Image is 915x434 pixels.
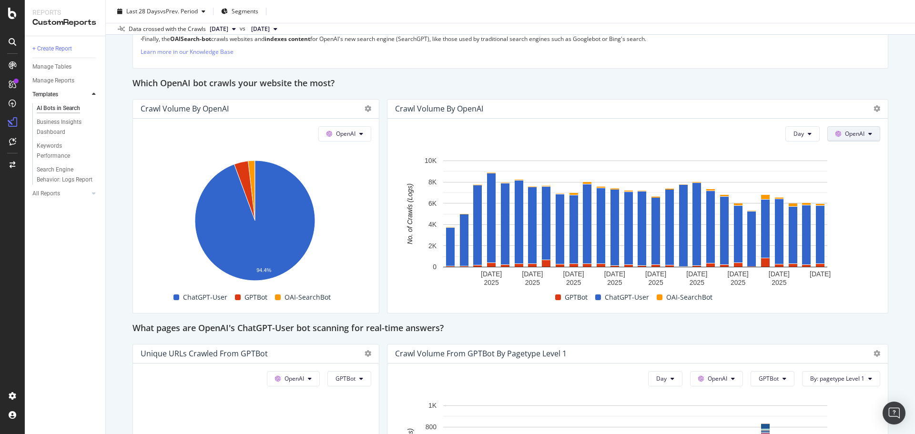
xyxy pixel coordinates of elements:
[37,141,99,161] a: Keywords Performance
[481,270,502,278] text: [DATE]
[141,104,229,113] div: Crawl Volume by OpenAI
[206,23,240,35] button: [DATE]
[395,156,875,289] svg: A chart.
[141,156,369,289] svg: A chart.
[37,117,91,137] div: Business Insights Dashboard
[141,35,880,43] p: Finally, the crawls websites and for OpenAI's new search engine (SearchGPT), like those used by t...
[232,7,258,15] span: Segments
[810,374,864,383] span: By: pagetype Level 1
[604,270,625,278] text: [DATE]
[645,270,666,278] text: [DATE]
[160,7,198,15] span: vs Prev. Period
[793,130,804,138] span: Day
[428,242,437,250] text: 2K
[484,279,499,286] text: 2025
[32,62,71,72] div: Manage Tables
[264,35,310,43] strong: indexes content
[285,292,331,303] span: OAI-SearchBot
[827,126,880,141] button: OpenAI
[244,292,267,303] span: GPTBot
[395,104,483,113] div: Crawl Volume by OpenAI
[845,130,864,138] span: OpenAI
[256,267,271,273] text: 94.4%
[433,263,437,271] text: 0
[32,44,72,54] div: + Create Report
[37,103,80,113] div: AI Bots in Search
[802,371,880,386] button: By: pagetype Level 1
[648,371,682,386] button: Day
[217,4,262,19] button: Segments
[751,371,794,386] button: GPTBot
[247,23,281,35] button: [DATE]
[759,374,779,383] span: GPTBot
[32,76,99,86] a: Manage Reports
[129,25,206,33] div: Data crossed with the Crawls
[141,349,268,358] div: Unique URLs Crawled from GPTBot
[883,402,905,424] div: Open Intercom Messenger
[708,374,727,383] span: OpenAI
[605,292,649,303] span: ChatGPT-User
[327,371,371,386] button: GPTBot
[428,200,437,207] text: 6K
[318,126,371,141] button: OpenAI
[731,279,745,286] text: 2025
[395,349,567,358] div: Crawl Volume from GPTBot by pagetype Level 1
[32,90,89,100] a: Templates
[132,99,379,313] div: Crawl Volume by OpenAIOpenAIA chart.ChatGPT-UserGPTBotOAI-SearchBot
[132,321,888,336] div: What pages are OpenAI's ChatGPT-User bot scanning for real-time answers?
[32,76,74,86] div: Manage Reports
[649,279,663,286] text: 2025
[37,117,99,137] a: Business Insights Dashboard
[141,35,142,43] strong: ·
[428,178,437,186] text: 8K
[37,103,99,113] a: AI Bots in Search
[132,76,335,91] h2: Which OpenAI bot crawls your website the most?
[563,270,584,278] text: [DATE]
[769,270,790,278] text: [DATE]
[32,90,58,100] div: Templates
[335,374,356,383] span: GPTBot
[132,321,444,336] h2: What pages are OpenAI's ChatGPT-User bot scanning for real-time answers?
[37,165,93,185] div: Search Engine Behavior: Logs Report
[32,44,99,54] a: + Create Report
[428,221,437,228] text: 4K
[772,279,786,286] text: 2025
[32,189,60,199] div: All Reports
[170,35,211,43] strong: OAISearch-bot
[728,270,749,278] text: [DATE]
[425,157,437,164] text: 10K
[267,371,320,386] button: OpenAI
[387,99,888,313] div: Crawl Volume by OpenAIDayOpenAIA chart.GPTBotChatGPT-UserOAI-SearchBot
[32,189,89,199] a: All Reports
[32,62,99,72] a: Manage Tables
[336,130,356,138] span: OpenAI
[141,48,234,56] a: Learn more in our Knowledge Base
[525,279,540,286] text: 2025
[406,183,414,244] text: No. of Crawls (Logs)
[566,279,581,286] text: 2025
[183,292,227,303] span: ChatGPT-User
[522,270,543,278] text: [DATE]
[565,292,588,303] span: GPTBot
[686,270,707,278] text: [DATE]
[785,126,820,141] button: Day
[240,24,247,33] span: vs
[690,371,743,386] button: OpenAI
[428,402,437,409] text: 1K
[251,25,270,33] span: 2025 Aug. 1st
[666,292,712,303] span: OAI-SearchBot
[113,4,209,19] button: Last 28 DaysvsPrev. Period
[37,141,90,161] div: Keywords Performance
[37,165,99,185] a: Search Engine Behavior: Logs Report
[132,76,888,91] div: Which OpenAI bot crawls your website the most?
[656,374,667,383] span: Day
[32,8,98,17] div: Reports
[690,279,704,286] text: 2025
[426,423,437,431] text: 800
[32,17,98,28] div: CustomReports
[210,25,228,33] span: 2025 Sep. 3rd
[126,7,160,15] span: Last 28 Days
[607,279,622,286] text: 2025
